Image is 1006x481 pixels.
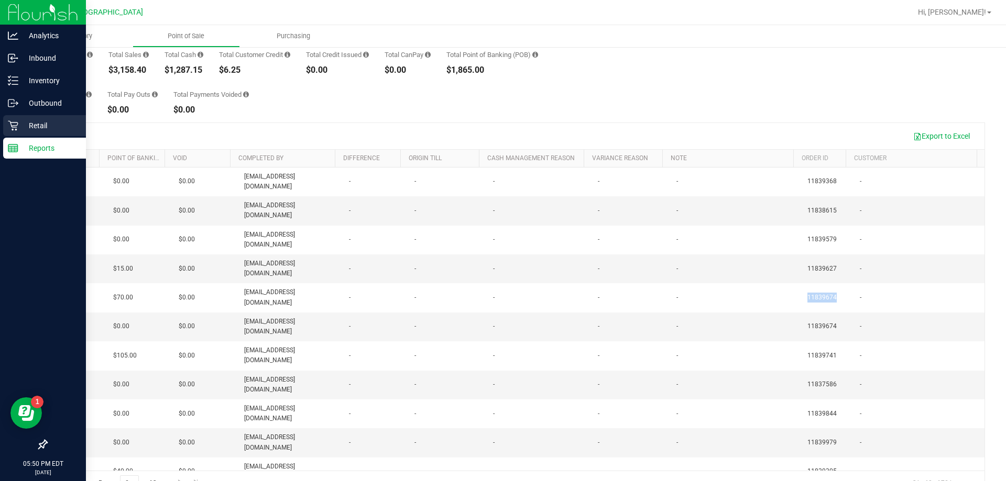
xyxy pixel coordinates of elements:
[285,51,290,58] i: Sum of all successful, non-voided payment transaction amounts using account credit as the payment...
[676,293,678,303] span: -
[598,438,599,448] span: -
[107,106,158,114] div: $0.00
[173,154,187,162] a: Void
[385,51,431,58] div: Total CanPay
[349,409,351,419] span: -
[846,150,977,167] th: Customer
[363,51,369,58] i: Sum of all successful refund transaction amounts from purchase returns resulting in account credi...
[493,351,495,361] span: -
[244,375,336,395] span: [EMAIL_ADDRESS][DOMAIN_NAME]
[532,51,538,58] i: Sum of the successful, non-voided point-of-banking payment transaction amounts, both via payment ...
[671,154,687,162] a: Note
[807,409,837,419] span: 11839844
[493,321,495,331] span: -
[414,321,416,331] span: -
[349,264,351,274] span: -
[179,176,195,186] span: $0.00
[18,29,81,42] p: Analytics
[113,293,133,303] span: $70.00
[87,51,93,58] i: Count of all successful payment transactions, possibly including voids, refunds, and cash-back fr...
[676,409,678,419] span: -
[108,51,149,58] div: Total Sales
[108,66,149,74] div: $3,158.40
[113,438,129,448] span: $0.00
[133,25,240,47] a: Point of Sale
[807,438,837,448] span: 11839979
[414,206,416,216] span: -
[493,234,495,244] span: -
[860,466,861,476] span: -
[598,206,599,216] span: -
[425,51,431,58] i: Sum of all successful, non-voided payment transaction amounts using CanPay (as well as manual Can...
[349,206,351,216] span: -
[676,351,678,361] span: -
[113,234,129,244] span: $0.00
[179,234,195,244] span: $0.00
[349,293,351,303] span: -
[244,317,336,337] span: [EMAIL_ADDRESS][DOMAIN_NAME]
[179,321,195,331] span: $0.00
[18,74,81,87] p: Inventory
[179,409,195,419] span: $0.00
[113,321,129,331] span: $0.00
[860,234,861,244] span: -
[238,154,283,162] a: Completed By
[676,176,678,186] span: -
[8,120,18,131] inline-svg: Retail
[414,409,416,419] span: -
[179,206,195,216] span: $0.00
[263,31,324,41] span: Purchasing
[71,8,143,17] span: [GEOGRAPHIC_DATA]
[598,351,599,361] span: -
[414,234,416,244] span: -
[807,264,837,274] span: 11839627
[113,466,133,476] span: $40.00
[243,91,249,98] i: Sum of all voided payment transaction amounts (excluding tips and transaction fees) within the da...
[860,409,861,419] span: -
[676,264,678,274] span: -
[349,351,351,361] span: -
[598,321,599,331] span: -
[493,206,495,216] span: -
[5,459,81,468] p: 05:50 PM EDT
[409,154,442,162] a: Origin Till
[219,51,290,58] div: Total Customer Credit
[385,66,431,74] div: $0.00
[244,345,336,365] span: [EMAIL_ADDRESS][DOMAIN_NAME]
[349,234,351,244] span: -
[173,91,249,98] div: Total Payments Voided
[113,409,129,419] span: $0.00
[8,98,18,108] inline-svg: Outbound
[31,396,43,408] iframe: Resource center unread badge
[676,438,678,448] span: -
[598,379,599,389] span: -
[18,97,81,109] p: Outbound
[493,438,495,448] span: -
[152,91,158,98] i: Sum of all cash pay-outs removed from the till within the date range.
[179,466,195,476] span: $0.00
[414,438,416,448] span: -
[807,351,837,361] span: 11839741
[793,150,846,167] th: Order ID
[807,176,837,186] span: 11839368
[113,351,137,361] span: $105.00
[5,468,81,476] p: [DATE]
[676,466,678,476] span: -
[860,321,861,331] span: -
[487,154,575,162] a: Cash Management Reason
[598,176,599,186] span: -
[598,234,599,244] span: -
[306,51,369,58] div: Total Credit Issued
[107,154,182,162] a: Point of Banking (POB)
[493,264,495,274] span: -
[906,127,977,145] button: Export to Excel
[918,8,986,16] span: Hi, [PERSON_NAME]!
[860,264,861,274] span: -
[349,379,351,389] span: -
[165,66,203,74] div: $1,287.15
[598,409,599,419] span: -
[807,379,837,389] span: 11837586
[219,66,290,74] div: $6.25
[598,264,599,274] span: -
